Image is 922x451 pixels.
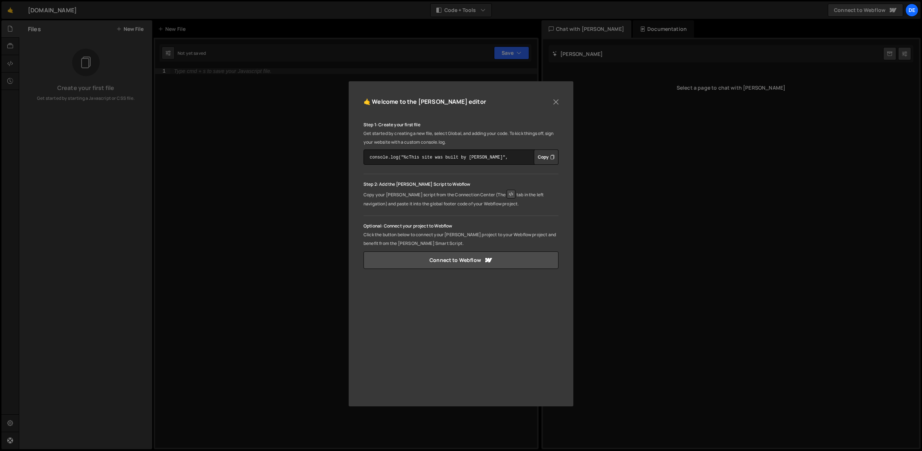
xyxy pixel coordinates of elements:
[364,149,558,165] textarea: console.log("%cThis site was built by [PERSON_NAME]", "background:blue;color:#fff;padding: 8px;");
[364,230,558,248] p: Click the button below to connect your [PERSON_NAME] project to your Webflow project and benefit ...
[364,222,558,230] p: Optional: Connect your project to Webflow
[905,4,918,17] a: De
[364,96,486,107] h5: 🤙 Welcome to the [PERSON_NAME] editor
[364,189,558,208] p: Copy your [PERSON_NAME] script from the Connection Center (The tab in the left navigation) and pa...
[534,149,558,165] button: Copy
[364,251,558,269] a: Connect to Webflow
[364,180,558,189] p: Step 2: Add the [PERSON_NAME] Script to Webflow
[364,129,558,147] p: Get started by creating a new file, select Global, and adding your code. To kick things off, sign...
[534,149,558,165] div: Button group with nested dropdown
[364,283,558,393] iframe: YouTube video player
[364,120,558,129] p: Step 1: Create your first file
[551,97,561,107] button: Close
